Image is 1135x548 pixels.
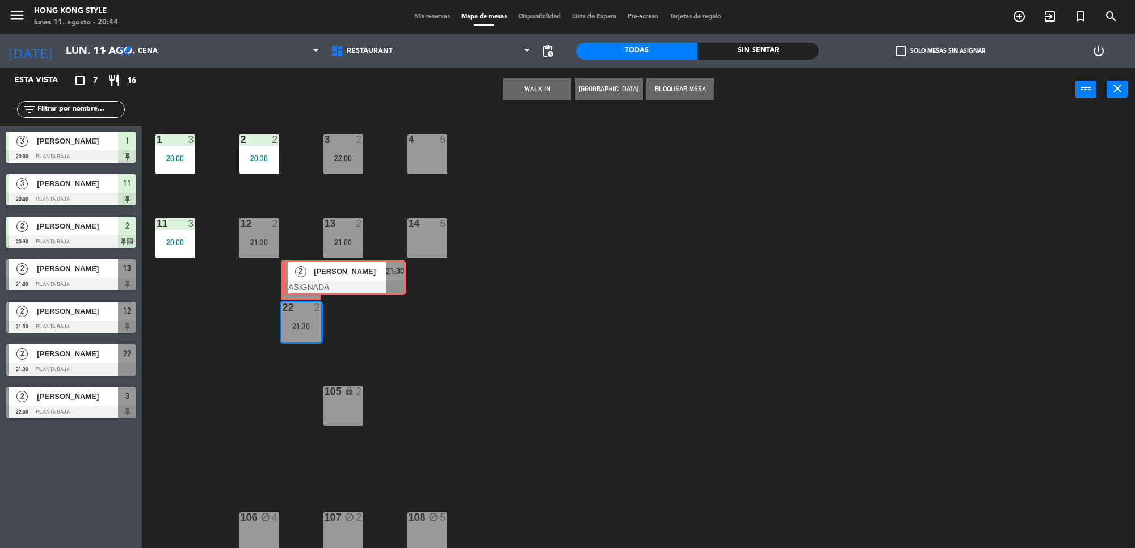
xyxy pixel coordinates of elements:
div: 4 [272,512,279,522]
div: 2 [356,512,363,522]
span: 3 [16,136,28,147]
i: power_input [1079,82,1093,95]
i: lock [344,386,354,396]
div: lunes 11. agosto - 20:44 [34,17,118,28]
i: filter_list [23,103,36,116]
span: 2 [16,348,28,360]
div: 2 [356,218,363,229]
i: add_circle_outline [1012,10,1026,23]
i: power_settings_new [1092,44,1105,58]
i: block [428,512,438,522]
span: [PERSON_NAME] [37,263,118,275]
label: Solo mesas sin asignar [896,46,985,56]
div: 2 [314,302,321,313]
span: 12 [123,304,131,318]
span: [PERSON_NAME] [37,348,118,360]
div: 3 [188,134,195,145]
span: [PERSON_NAME] [37,178,118,189]
i: turned_in_not [1074,10,1087,23]
span: 22 [123,347,131,360]
button: Bloquear Mesa [646,78,714,100]
span: [PERSON_NAME] [37,390,118,402]
span: 7 [93,74,98,87]
i: crop_square [73,74,87,87]
div: HONG KONG STYLE [34,6,118,17]
span: 1 [125,134,129,147]
span: 3 [16,178,28,189]
div: 2 [272,134,279,145]
span: 13 [123,262,131,275]
span: 11 [123,176,131,190]
span: 16 [127,74,136,87]
span: pending_actions [541,44,554,58]
div: 2 [272,218,279,229]
span: 2 [16,391,28,402]
div: 5 [440,134,447,145]
span: 2 [16,306,28,317]
span: Lista de Espera [566,14,622,20]
i: menu [9,7,26,24]
span: Mapa de mesas [456,14,512,20]
div: 21:00 [323,238,363,246]
button: close [1107,81,1128,98]
span: Tarjetas de regalo [664,14,727,20]
button: WALK IN [503,78,571,100]
div: Sin sentar [697,43,819,60]
div: Esta vista [6,74,82,87]
div: 2 [356,134,363,145]
div: 20:00 [155,238,195,246]
div: 20:00 [155,154,195,162]
div: 22:00 [323,154,363,162]
span: RESTAURANT [347,47,393,55]
span: check_box_outline_blank [896,46,906,56]
span: [PERSON_NAME] [37,135,118,147]
div: 5 [440,218,447,229]
span: Pre-acceso [622,14,664,20]
div: 2 [356,386,363,397]
i: search [1104,10,1118,23]
i: arrow_drop_down [97,44,111,58]
div: 2 [313,262,319,272]
span: 2 [16,221,28,232]
i: block [344,512,354,522]
button: power_input [1075,81,1096,98]
button: menu [9,7,26,28]
div: 5 [440,512,447,522]
span: 2 [16,263,28,275]
i: restaurant [107,74,121,87]
i: block [260,512,270,522]
div: 20:30 [239,154,279,162]
div: Todas [576,43,697,60]
div: 21:30 [239,238,279,246]
input: Filtrar por nombre... [36,103,124,116]
i: exit_to_app [1043,10,1057,23]
span: [PERSON_NAME] [37,220,118,232]
span: 2 [125,219,129,233]
button: [GEOGRAPHIC_DATA] [575,78,643,100]
i: close [1111,82,1124,95]
span: [PERSON_NAME] [37,305,118,317]
span: Cena [138,47,158,55]
span: Disponibilidad [512,14,566,20]
span: 3 [125,389,129,403]
div: 21:30 [281,322,321,330]
span: Mis reservas [409,14,456,20]
div: 3 [188,218,195,229]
